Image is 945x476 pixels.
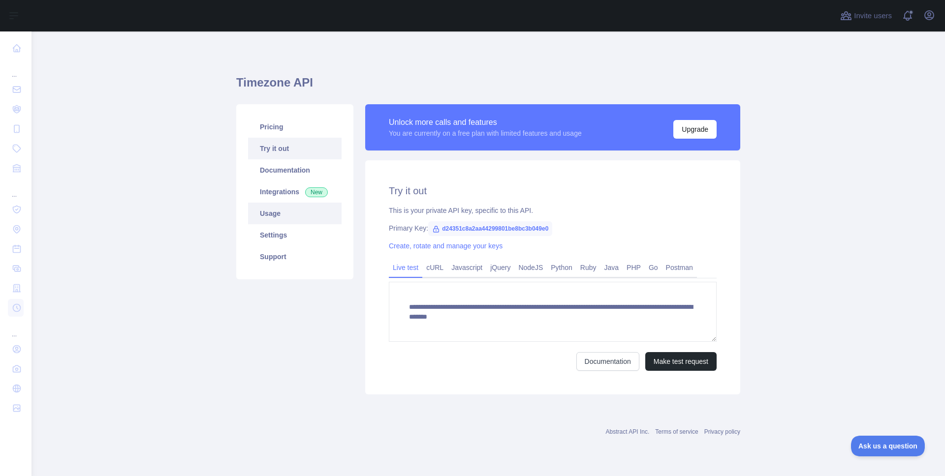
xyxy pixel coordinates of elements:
a: Postman [662,260,697,275]
h2: Try it out [389,184,717,198]
div: Primary Key: [389,223,717,233]
a: Python [547,260,576,275]
a: Support [248,246,342,268]
a: Usage [248,203,342,224]
a: Settings [248,224,342,246]
span: d24351c8a2aa44299801be8bc3b049e0 [428,221,552,236]
a: Integrations New [248,181,342,203]
iframe: Toggle Customer Support [851,436,925,456]
a: Privacy policy [704,428,740,435]
a: Terms of service [655,428,698,435]
button: Make test request [645,352,717,371]
a: PHP [623,260,645,275]
a: Create, rotate and manage your keys [389,242,503,250]
div: You are currently on a free plan with limited features and usage [389,128,582,138]
span: Invite users [854,10,892,22]
a: Javascript [447,260,486,275]
a: Live test [389,260,422,275]
a: Documentation [248,159,342,181]
div: Unlock more calls and features [389,117,582,128]
a: Documentation [576,352,639,371]
a: NodeJS [514,260,547,275]
div: This is your private API key, specific to this API. [389,206,717,215]
a: Java [600,260,623,275]
a: Pricing [248,116,342,138]
h1: Timezone API [236,75,740,98]
a: Ruby [576,260,600,275]
a: jQuery [486,260,514,275]
a: Abstract API Inc. [606,428,650,435]
a: Try it out [248,138,342,159]
a: Go [645,260,662,275]
div: ... [8,59,24,79]
span: New [305,187,328,197]
a: cURL [422,260,447,275]
div: ... [8,319,24,338]
button: Invite users [838,8,894,24]
button: Upgrade [673,120,717,139]
div: ... [8,179,24,199]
